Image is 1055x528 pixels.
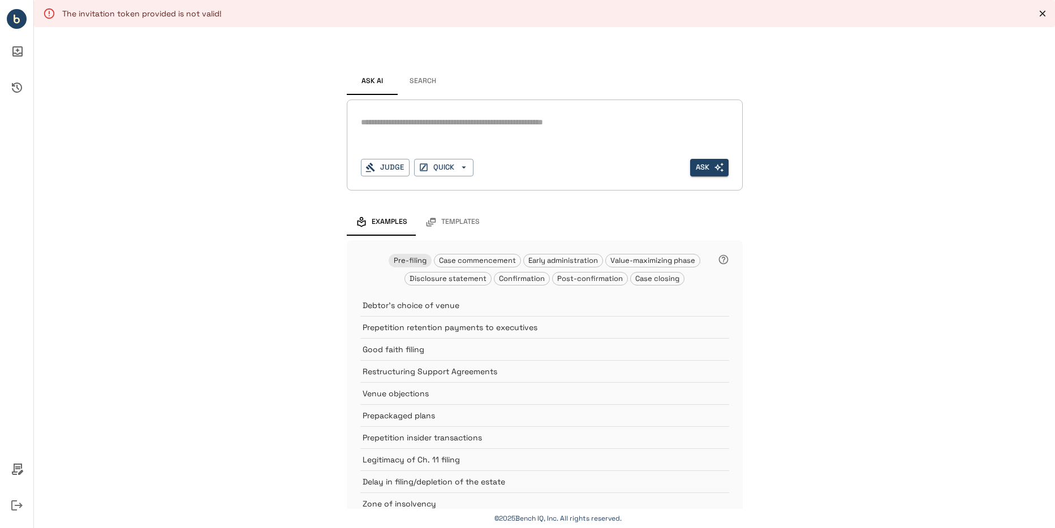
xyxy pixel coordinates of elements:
[347,209,743,236] div: examples and templates tabs
[553,274,627,283] span: Post-confirmation
[361,159,410,176] button: Judge
[363,322,701,333] p: Prepetition retention payments to executives
[631,274,684,283] span: Case closing
[494,272,550,285] div: Confirmation
[405,274,491,283] span: Disclosure statement
[360,338,729,360] div: Good faith filing
[363,498,701,509] p: Zone of insolvency
[389,256,431,265] span: Pre-filing
[62,3,222,24] div: The invitation token provided is not valid!
[360,316,729,338] div: Prepetition retention payments to executives
[404,272,492,285] div: Disclosure statement
[363,476,701,487] p: Delay in filing/depletion of the estate
[398,68,449,95] button: Search
[523,254,603,267] div: Early administration
[360,470,729,492] div: Delay in filing/depletion of the estate
[363,432,701,443] p: Prepetition insider transactions
[434,254,521,267] div: Case commencement
[360,492,729,514] div: Zone of insolvency
[389,254,432,267] div: Pre-filing
[690,159,729,176] button: Ask
[360,382,729,404] div: Venue objections
[524,256,602,265] span: Early administration
[360,360,729,382] div: Restructuring Support Agreements
[605,254,700,267] div: Value-maximizing phase
[360,295,729,316] div: Debtor's choice of venue
[606,256,700,265] span: Value-maximizing phase
[434,256,520,265] span: Case commencement
[372,218,407,227] span: Examples
[363,388,701,399] p: Venue objections
[360,426,729,448] div: Prepetition insider transactions
[494,274,549,283] span: Confirmation
[360,448,729,470] div: Legitimacy of Ch. 11 filing
[630,272,684,285] div: Case closing
[361,77,383,86] span: Ask AI
[690,159,729,176] span: Enter search text
[363,410,701,421] p: Prepackaged plans
[363,300,701,311] p: Debtor's choice of venue
[363,344,701,355] p: Good faith filing
[441,218,480,227] span: Templates
[414,159,473,176] button: QUICK
[363,454,701,465] p: Legitimacy of Ch. 11 filing
[360,404,729,426] div: Prepackaged plans
[363,366,701,377] p: Restructuring Support Agreements
[552,272,628,285] div: Post-confirmation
